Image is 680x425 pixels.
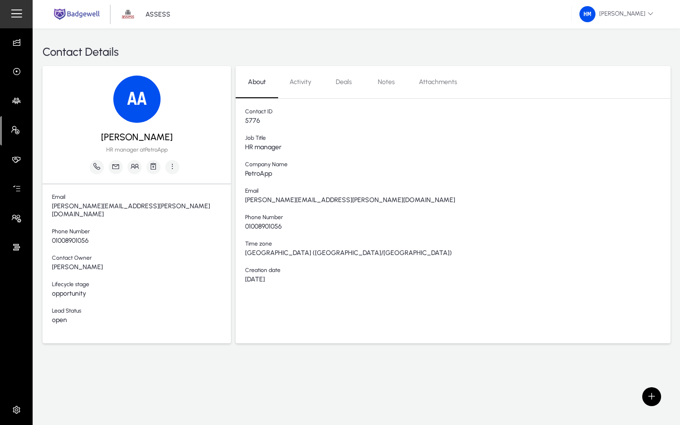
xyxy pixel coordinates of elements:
span: Job Title [245,135,671,144]
span: Contact Owner [52,255,231,263]
span: Phone Number [245,214,671,223]
span: Email [245,187,671,196]
span: HR manager at PetroApp [106,146,168,153]
button: [PERSON_NAME] [572,6,661,23]
span: open [52,316,231,324]
span: About [248,79,266,85]
span: 01008901056 [245,223,671,231]
a: About [236,71,278,93]
span: [PERSON_NAME][EMAIL_ADDRESS][PERSON_NAME][DOMAIN_NAME] [245,196,671,204]
span: Time zone [245,240,671,249]
span: HR manager [245,144,671,152]
span: Lifecycle stage [52,281,231,290]
span: Email [52,194,231,203]
span: [PERSON_NAME] [101,130,173,144]
span: [PERSON_NAME][EMAIL_ADDRESS][PERSON_NAME][DOMAIN_NAME] [52,203,231,219]
span: Company Name [245,161,671,170]
img: 219.png [579,6,595,22]
span: [GEOGRAPHIC_DATA] ([GEOGRAPHIC_DATA]/[GEOGRAPHIC_DATA]) [245,249,671,257]
span: opportunity [52,290,231,298]
span: Notes [378,79,395,85]
span: Deals [336,79,352,85]
a: Notes [365,71,408,93]
p: ASSESS [145,10,170,18]
span: Contact Details [42,43,119,60]
span: PetroApp [245,170,671,178]
a: Activity [278,71,323,93]
a: Deals [323,71,365,93]
span: 5776 [245,117,671,125]
a: Attachments [408,71,468,93]
img: 1.png [119,5,137,23]
span: 01008901056 [52,237,231,245]
img: main.png [52,8,102,21]
span: Lead Status [52,307,231,316]
span: Attachments [419,79,457,85]
span: [PERSON_NAME] [579,6,654,22]
span: [DATE] [245,276,671,284]
span: Creation date [245,267,671,276]
span: [PERSON_NAME] [52,263,231,272]
img: 5776.png [113,76,161,123]
span: Phone Number [52,228,231,237]
span: Contact ID [245,108,671,117]
span: Activity [289,79,311,85]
